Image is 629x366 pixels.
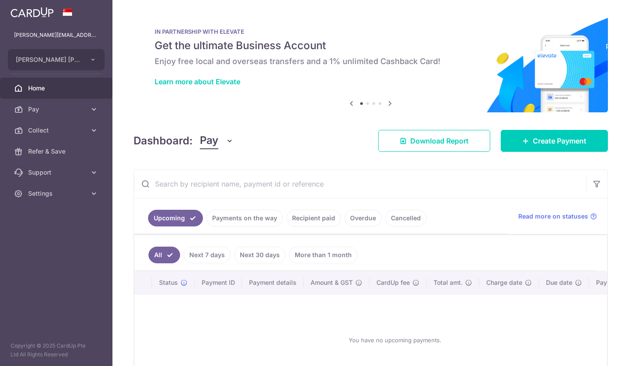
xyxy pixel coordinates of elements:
[546,278,572,287] span: Due date
[200,133,234,149] button: Pay
[148,247,180,263] a: All
[410,136,469,146] span: Download Report
[344,210,382,226] a: Overdue
[184,247,231,263] a: Next 7 days
[206,210,283,226] a: Payments on the way
[385,210,427,226] a: Cancelled
[134,170,586,198] input: Search by recipient name, payment id or reference
[148,210,203,226] a: Upcoming
[242,271,304,294] th: Payment details
[16,55,81,64] span: [PERSON_NAME] [PERSON_NAME] PARTNERS ([GEOGRAPHIC_DATA]) PAC
[434,278,463,287] span: Total amt.
[518,212,597,221] a: Read more on statuses
[11,7,54,18] img: CardUp
[155,77,240,86] a: Learn more about Elevate
[518,212,588,221] span: Read more on statuses
[533,136,586,146] span: Create Payment
[311,278,353,287] span: Amount & GST
[378,130,490,152] a: Download Report
[28,147,86,156] span: Refer & Save
[14,31,98,39] p: [PERSON_NAME][EMAIL_ADDRESS][DOMAIN_NAME]
[134,133,193,149] h4: Dashboard:
[28,189,86,198] span: Settings
[159,278,178,287] span: Status
[28,168,86,177] span: Support
[200,133,218,149] span: Pay
[8,49,105,70] button: [PERSON_NAME] [PERSON_NAME] PARTNERS ([GEOGRAPHIC_DATA]) PAC
[486,278,522,287] span: Charge date
[501,130,608,152] a: Create Payment
[155,39,587,53] h5: Get the ultimate Business Account
[289,247,358,263] a: More than 1 month
[195,271,242,294] th: Payment ID
[28,126,86,135] span: Collect
[28,105,86,114] span: Pay
[286,210,341,226] a: Recipient paid
[376,278,410,287] span: CardUp fee
[28,84,86,93] span: Home
[134,14,608,112] img: Renovation banner
[155,28,587,35] p: IN PARTNERSHIP WITH ELEVATE
[234,247,286,263] a: Next 30 days
[155,56,587,67] h6: Enjoy free local and overseas transfers and a 1% unlimited Cashback Card!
